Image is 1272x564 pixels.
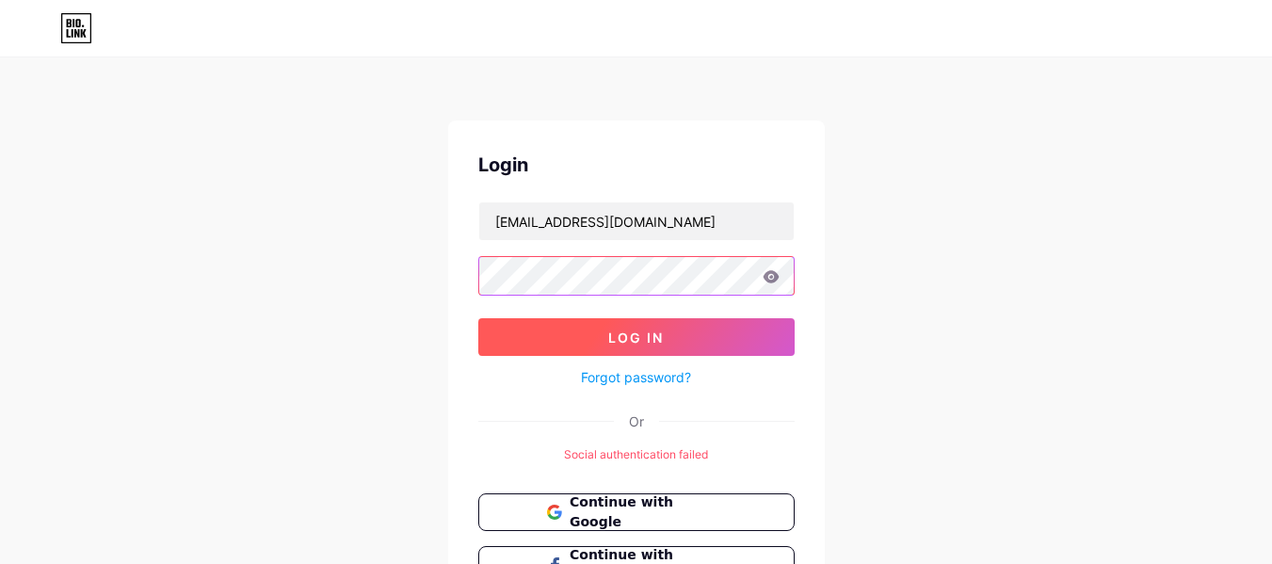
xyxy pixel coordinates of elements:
a: Forgot password? [581,367,691,387]
input: Username [479,202,794,240]
span: Continue with Google [570,492,725,532]
div: Social authentication failed [478,446,795,463]
span: Log In [608,330,664,346]
div: Or [629,411,644,431]
button: Continue with Google [478,493,795,531]
div: Login [478,151,795,179]
button: Log In [478,318,795,356]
